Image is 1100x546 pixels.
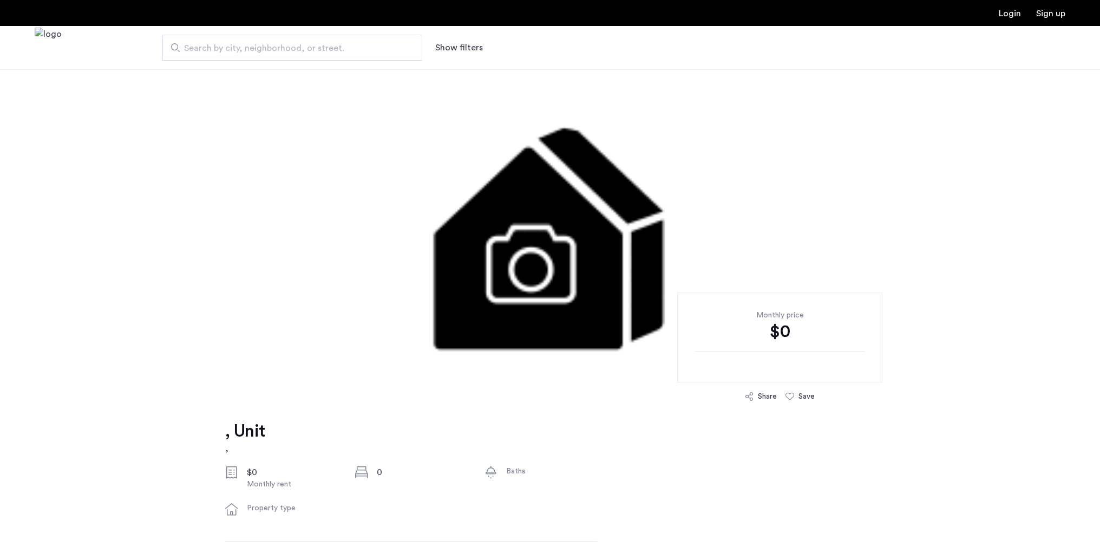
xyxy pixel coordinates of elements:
[999,9,1021,18] a: Login
[247,503,338,513] div: Property type
[798,391,815,402] div: Save
[377,466,468,479] div: 0
[1036,9,1065,18] a: Registration
[247,466,338,479] div: $0
[35,28,62,68] img: logo
[506,466,597,477] div: Baths
[758,391,777,402] div: Share
[695,321,865,342] div: $0
[225,420,265,455] a: , Unit,
[184,42,392,55] span: Search by city, neighborhood, or street.
[225,442,265,455] h2: ,
[35,28,62,68] a: Cazamio Logo
[225,420,265,442] h1: , Unit
[198,69,902,394] img: 3.gif
[247,479,338,490] div: Monthly rent
[435,41,483,54] button: Show or hide filters
[162,35,422,61] input: Apartment Search
[695,310,865,321] div: Monthly price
